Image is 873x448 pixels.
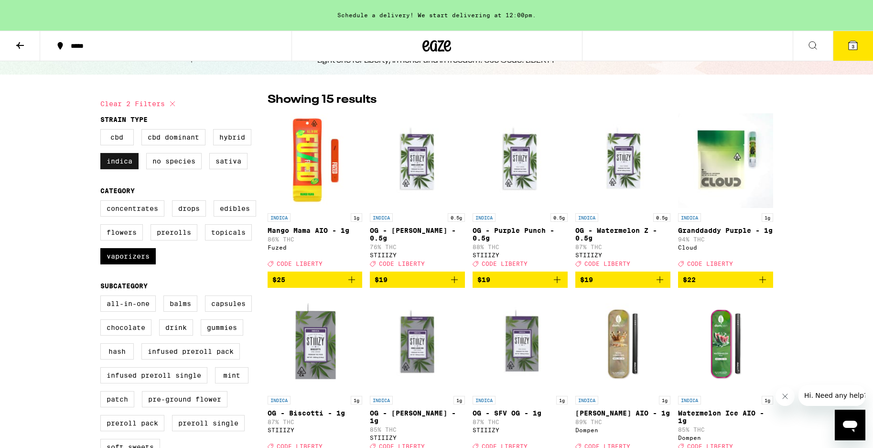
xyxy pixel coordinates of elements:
label: Infused Preroll Single [100,367,207,383]
label: Balms [163,295,197,312]
label: Drink [159,319,193,336]
p: 86% THC [268,236,363,242]
p: 89% THC [575,419,670,425]
p: 85% THC [370,426,465,433]
p: 0.5g [653,213,670,222]
p: 94% THC [678,236,773,242]
p: 1g [659,396,670,404]
p: OG - Biscotti - 1g [268,409,363,417]
span: $19 [580,276,593,284]
img: STIIIZY - OG - Watermelon Z - 0.5g [575,113,670,208]
label: Preroll Single [172,415,245,431]
button: Add to bag [678,272,773,288]
p: 1g [453,396,465,404]
span: CODE LIBERTY [379,261,425,267]
legend: Subcategory [100,282,148,290]
span: CODE LIBERTY [584,261,630,267]
label: No Species [146,153,202,169]
p: INDICA [370,396,393,404]
p: INDICA [370,213,393,222]
img: Dompen - King Louis XIII AIO - 1g [575,295,670,391]
img: STIIIZY - OG - Purple Punch - 0.5g [473,113,568,208]
legend: Strain Type [100,116,148,123]
p: 76% THC [370,244,465,250]
legend: Category [100,187,135,195]
label: Pre-ground Flower [142,391,227,407]
p: 87% THC [473,419,568,425]
iframe: Button to launch messaging window [835,410,865,440]
label: Chocolate [100,319,151,336]
p: 1g [351,213,362,222]
img: Cloud - Granddaddy Purple - 1g [678,113,773,208]
a: Open page for OG - Purple Punch - 0.5g from STIIIZY [473,113,568,272]
p: Watermelon Ice AIO - 1g [678,409,773,425]
p: 87% THC [575,244,670,250]
p: INDICA [575,213,598,222]
p: 87% THC [268,419,363,425]
span: 3 [851,44,854,49]
div: STIIIZY [370,252,465,258]
label: Indica [100,153,139,169]
button: 3 [833,31,873,61]
label: CBD [100,129,134,145]
span: $22 [683,276,696,284]
span: $19 [375,276,388,284]
span: CODE LIBERTY [482,261,528,267]
div: Fuzed [268,244,363,251]
p: OG - [PERSON_NAME] - 0.5g [370,227,465,242]
label: Gummies [201,319,243,336]
label: Prerolls [151,224,197,240]
img: Dompen - Watermelon Ice AIO - 1g [678,295,773,391]
img: STIIIZY - OG - Biscotti - 1g [268,295,363,391]
label: Edibles [214,200,256,217]
label: Flowers [100,224,143,240]
div: Dompen [678,435,773,441]
p: Showing 15 results [268,92,377,108]
p: INDICA [473,213,496,222]
p: 1g [762,213,773,222]
label: Hybrid [213,129,251,145]
label: Concentrates [100,200,164,217]
img: Fuzed - Mango Mama AIO - 1g [268,113,363,208]
p: 85% THC [678,426,773,433]
button: Add to bag [370,272,465,288]
a: Open page for Mango Mama AIO - 1g from Fuzed [268,113,363,272]
img: STIIIZY - OG - King Louis XIII - 1g [370,295,465,391]
label: Vaporizers [100,248,156,264]
p: INDICA [268,213,291,222]
div: Dompen [575,427,670,433]
p: 88% THC [473,244,568,250]
label: Patch [100,391,134,407]
span: $19 [477,276,490,284]
p: 0.5g [448,213,465,222]
label: All-In-One [100,295,156,312]
div: Cloud [678,244,773,251]
label: Preroll Pack [100,415,164,431]
div: STIIIZY [370,435,465,441]
iframe: Message from company [798,385,865,406]
iframe: Close message [776,387,795,406]
p: OG - [PERSON_NAME] - 1g [370,409,465,425]
span: CODE LIBERTY [687,261,733,267]
span: CODE LIBERTY [277,261,323,267]
p: INDICA [678,396,701,404]
label: Infused Preroll Pack [141,343,240,360]
p: Mango Mama AIO - 1g [268,227,363,234]
p: 1g [556,396,568,404]
a: Open page for OG - King Louis XIII - 0.5g from STIIIZY [370,113,465,272]
p: INDICA [268,396,291,404]
p: 1g [351,396,362,404]
p: INDICA [678,213,701,222]
p: OG - SFV OG - 1g [473,409,568,417]
label: Hash [100,343,134,360]
button: Add to bag [575,272,670,288]
img: STIIIZY - OG - SFV OG - 1g [473,295,568,391]
label: Drops [172,200,206,217]
button: Add to bag [268,272,363,288]
a: Open page for Granddaddy Purple - 1g from Cloud [678,113,773,272]
p: OG - Watermelon Z - 0.5g [575,227,670,242]
label: Sativa [209,153,248,169]
label: CBD Dominant [141,129,205,145]
span: Hi. Need any help? [6,7,69,14]
span: $25 [272,276,285,284]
